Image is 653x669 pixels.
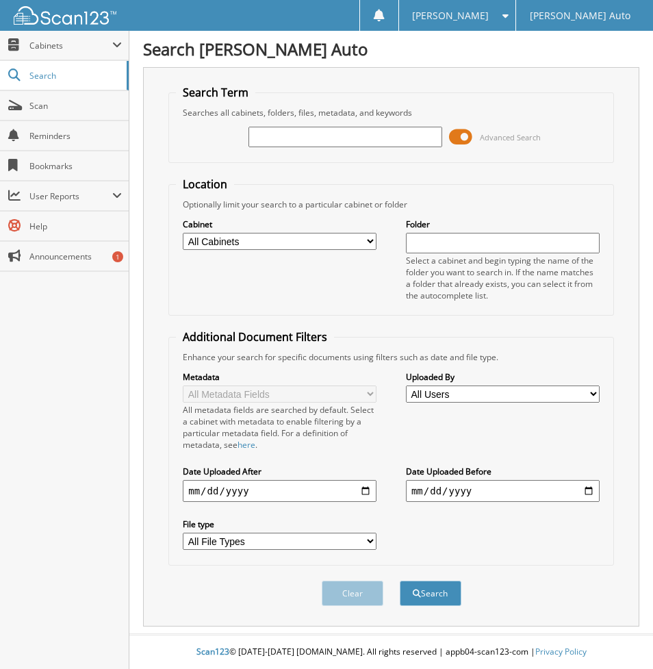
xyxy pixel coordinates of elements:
[29,130,122,142] span: Reminders
[176,177,234,192] legend: Location
[129,635,653,669] div: © [DATE]-[DATE] [DOMAIN_NAME]. All rights reserved | appb04-scan123-com |
[412,12,489,20] span: [PERSON_NAME]
[176,85,255,100] legend: Search Term
[183,466,376,477] label: Date Uploaded After
[530,12,630,20] span: [PERSON_NAME] Auto
[183,480,376,502] input: start
[322,581,383,606] button: Clear
[535,646,587,657] a: Privacy Policy
[400,581,461,606] button: Search
[183,518,376,530] label: File type
[406,255,600,301] div: Select a cabinet and begin typing the name of the folder you want to search in. If the name match...
[176,199,606,210] div: Optionally limit your search to a particular cabinet or folder
[176,351,606,363] div: Enhance your search for specific documents using filters such as date and file type.
[14,6,116,25] img: scan123-logo-white.svg
[29,40,112,51] span: Cabinets
[176,329,334,344] legend: Additional Document Filters
[29,220,122,232] span: Help
[143,38,639,60] h1: Search [PERSON_NAME] Auto
[29,251,122,262] span: Announcements
[238,439,255,451] a: here
[406,371,600,383] label: Uploaded By
[183,218,376,230] label: Cabinet
[406,218,600,230] label: Folder
[112,251,123,262] div: 1
[406,466,600,477] label: Date Uploaded Before
[183,371,376,383] label: Metadata
[406,480,600,502] input: end
[29,160,122,172] span: Bookmarks
[29,70,120,81] span: Search
[183,404,376,451] div: All metadata fields are searched by default. Select a cabinet with metadata to enable filtering b...
[29,190,112,202] span: User Reports
[196,646,229,657] span: Scan123
[480,132,541,142] span: Advanced Search
[176,107,606,118] div: Searches all cabinets, folders, files, metadata, and keywords
[29,100,122,112] span: Scan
